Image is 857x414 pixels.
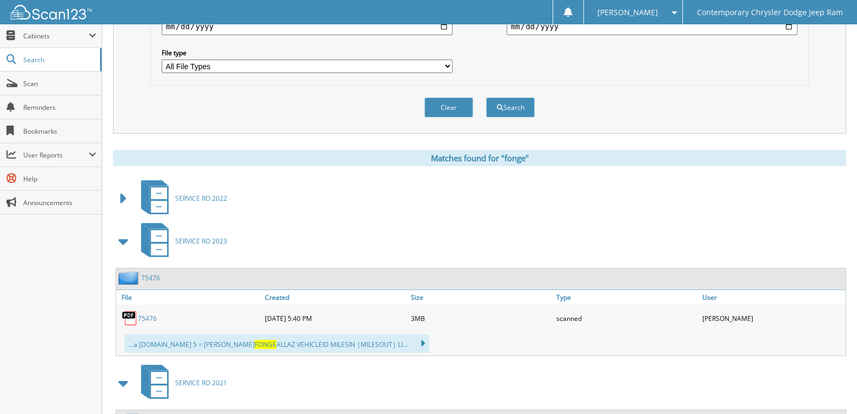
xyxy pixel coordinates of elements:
img: folder2.png [118,271,141,285]
span: Help [23,174,96,183]
img: scan123-logo-white.svg [11,5,92,19]
span: User Reports [23,150,89,160]
span: Announcements [23,198,96,207]
span: [PERSON_NAME] [597,9,658,16]
a: 75476 [138,314,157,323]
input: end [507,18,798,35]
a: User [700,290,846,305]
input: start [162,18,453,35]
span: Scan [23,79,96,88]
a: Type [554,290,700,305]
button: Search [486,97,535,117]
div: [PERSON_NAME] [700,307,846,329]
span: SERVICE RO 2021 [175,378,227,387]
a: SERVICE RO 2021 [135,362,227,404]
span: Search [23,55,95,64]
div: scanned [554,307,700,329]
a: File [116,290,262,305]
img: PDF.png [122,310,138,326]
div: Matches found for "fonge" [113,150,846,166]
span: SERVICE RO 2023 [175,236,227,246]
a: 75476 [141,273,160,282]
span: Reminders [23,103,96,112]
label: File type [162,48,453,57]
a: SERVICE RO 2022 [135,177,227,220]
button: Clear [424,97,473,117]
a: Size [408,290,554,305]
a: Created [262,290,408,305]
span: Cabinets [23,31,89,41]
span: Bookmarks [23,127,96,136]
span: FONGE [255,340,276,349]
span: Contemporary Chrysler Dodge Jeep Ram [697,9,843,16]
div: ...a [DOMAIN_NAME] 5 = [PERSON_NAME] ALLAZ VEHICLEID MILESIN |MILESOUT| LI... [124,334,429,353]
div: 3MB [408,307,554,329]
a: SERVICE RO 2023 [135,220,227,262]
span: SERVICE RO 2022 [175,194,227,203]
div: [DATE] 5:40 PM [262,307,408,329]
